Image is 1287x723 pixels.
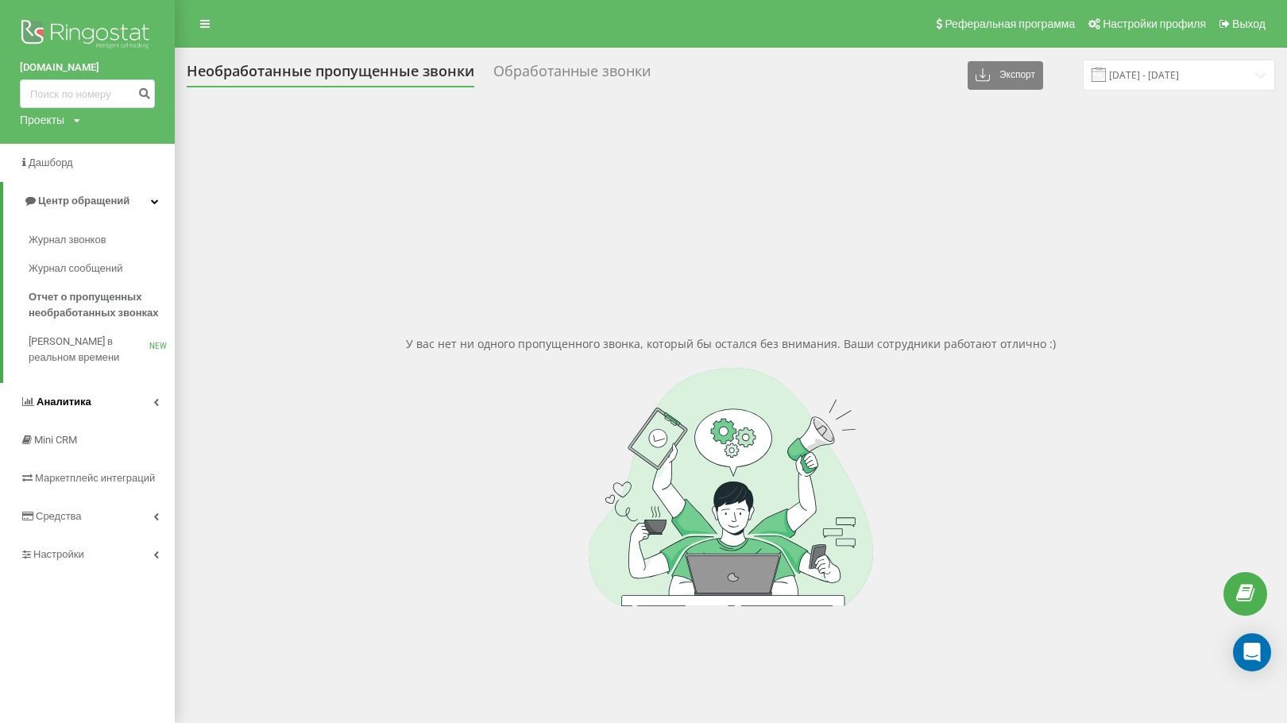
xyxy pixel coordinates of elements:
[20,79,155,108] input: Поиск по номеру
[29,261,122,276] span: Журнал сообщений
[187,63,474,87] div: Необработанные пропущенные звонки
[1232,17,1266,30] span: Выход
[20,60,155,75] a: [DOMAIN_NAME]
[968,61,1043,90] button: Экспорт
[29,157,73,168] span: Дашборд
[493,63,651,87] div: Обработанные звонки
[36,510,82,522] span: Средства
[38,195,129,207] span: Центр обращений
[34,434,77,446] span: Mini CRM
[3,182,175,220] a: Центр обращений
[20,112,64,128] div: Проекты
[29,327,175,372] a: [PERSON_NAME] в реальном времениNEW
[29,334,149,365] span: [PERSON_NAME] в реальном времени
[29,226,175,254] a: Журнал звонков
[33,548,84,560] span: Настройки
[29,232,106,248] span: Журнал звонков
[29,289,167,321] span: Отчет о пропущенных необработанных звонках
[1103,17,1206,30] span: Настройки профиля
[945,17,1075,30] span: Реферальная программа
[29,283,175,327] a: Отчет о пропущенных необработанных звонках
[29,254,175,283] a: Журнал сообщений
[35,472,155,484] span: Маркетплейс интеграций
[20,16,155,56] img: Ringostat logo
[1233,633,1271,671] div: Open Intercom Messenger
[37,396,91,408] span: Аналитика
